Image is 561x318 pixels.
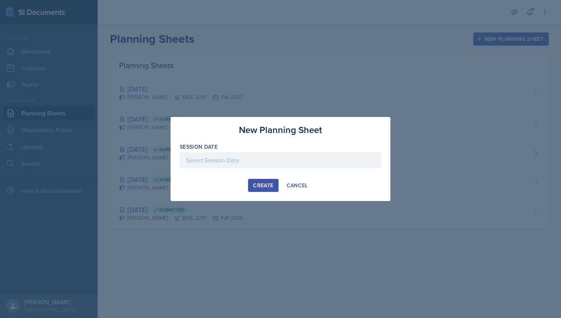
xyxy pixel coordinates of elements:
label: Session Date [180,143,218,151]
h3: New Planning Sheet [239,123,322,137]
button: Cancel [282,179,313,192]
button: Create [248,179,278,192]
div: Cancel [287,182,308,188]
div: Create [253,182,273,188]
